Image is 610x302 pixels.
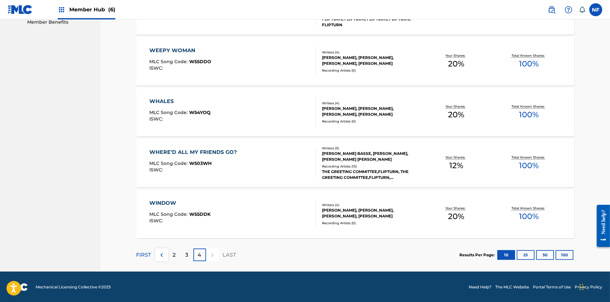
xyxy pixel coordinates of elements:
[8,5,33,14] img: MLC Logo
[173,251,176,259] p: 2
[448,109,464,121] span: 20 %
[497,250,515,260] button: 10
[149,160,189,166] span: MLC Song Code :
[149,98,211,105] div: WHALES
[589,3,602,16] div: User Menu
[536,250,554,260] button: 50
[512,206,547,211] p: Total Known Shares:
[556,250,573,260] button: 100
[460,252,497,258] p: Results Per Page:
[189,211,211,217] span: W55DDK
[322,164,420,169] div: Recording Artists ( 13 )
[136,251,151,259] p: FIRST
[136,190,574,238] a: WINDOWMLC Song Code:W55DDKISWC:Writers (4)[PERSON_NAME], [PERSON_NAME], [PERSON_NAME], [PERSON_NA...
[189,160,212,166] span: W503WH
[519,211,539,222] span: 100 %
[512,155,547,160] p: Total Known Shares:
[223,251,236,259] p: LAST
[322,55,420,66] div: [PERSON_NAME], [PERSON_NAME], [PERSON_NAME], [PERSON_NAME]
[189,110,211,115] span: W54YOQ
[8,283,28,291] img: logo
[198,251,201,259] p: 4
[69,6,115,13] span: Member Hub
[545,3,558,16] a: Public Search
[580,277,583,297] div: Drag
[495,284,529,290] a: The MLC Website
[322,68,420,73] div: Recording Artists ( 0 )
[149,65,165,71] span: ISWC :
[186,251,189,259] p: 3
[322,16,420,28] div: FLIPTURN, FLIPTURN, FLIPTURN, FLIPTURN, FLIPTURN
[519,160,539,171] span: 100 %
[519,58,539,70] span: 100 %
[575,284,602,290] a: Privacy Policy
[548,6,556,14] img: search
[322,119,420,124] div: Recording Artists ( 0 )
[136,139,574,187] a: WHERE’D ALL MY FRIENDS GO?MLC Song Code:W503WHISWC:Writers (3)[PERSON_NAME] BASSE, [PERSON_NAME],...
[322,207,420,219] div: [PERSON_NAME], [PERSON_NAME], [PERSON_NAME], [PERSON_NAME]
[149,110,189,115] span: MLC Song Code :
[445,155,467,160] p: Your Shares:
[149,148,240,156] div: WHERE’D ALL MY FRIENDS GO?
[445,206,467,211] p: Your Shares:
[512,53,547,58] p: Total Known Shares:
[108,6,115,13] span: (6)
[136,37,574,86] a: WEEPY WOMANMLC Song Code:W55DDOISWC:Writers (4)[PERSON_NAME], [PERSON_NAME], [PERSON_NAME], [PERS...
[512,104,547,109] p: Total Known Shares:
[565,6,572,14] img: help
[517,250,535,260] button: 25
[58,6,65,14] img: Top Rightsholders
[149,47,211,54] div: WEEPY WOMAN
[448,211,464,222] span: 20 %
[149,116,165,122] span: ISWC :
[322,221,420,226] div: Recording Artists ( 0 )
[149,167,165,173] span: ISWC :
[322,106,420,117] div: [PERSON_NAME], [PERSON_NAME], [PERSON_NAME], [PERSON_NAME]
[189,59,211,64] span: W55DDO
[158,251,166,259] img: left
[27,19,93,26] a: Member Benefits
[445,53,467,58] p: Your Shares:
[322,146,420,151] div: Writers ( 3 )
[149,218,165,224] span: ISWC :
[322,50,420,55] div: Writers ( 4 )
[149,211,189,217] span: MLC Song Code :
[149,199,211,207] div: WINDOW
[136,88,574,136] a: WHALESMLC Song Code:W54YOQISWC:Writers (4)[PERSON_NAME], [PERSON_NAME], [PERSON_NAME], [PERSON_NA...
[533,284,571,290] a: Portal Terms of Use
[322,151,420,162] div: [PERSON_NAME] BASSE, [PERSON_NAME], [PERSON_NAME] [PERSON_NAME]
[469,284,491,290] a: Need Help?
[322,169,420,180] div: THE GREETING COMMITTEE,FLIPTURN, THE GREETING COMMITTEE,FLIPTURN, FLIPTURN|THE GREETING COMMITTEE...
[578,271,610,302] iframe: Chat Widget
[322,101,420,106] div: Writers ( 4 )
[449,160,463,171] span: 12 %
[519,109,539,121] span: 100 %
[448,58,464,70] span: 20 %
[36,284,111,290] span: Mechanical Licensing Collective © 2025
[579,6,585,13] div: Notifications
[445,104,467,109] p: Your Shares:
[592,200,610,252] iframe: Resource Center
[149,59,189,64] span: MLC Song Code :
[562,3,575,16] div: Help
[322,203,420,207] div: Writers ( 4 )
